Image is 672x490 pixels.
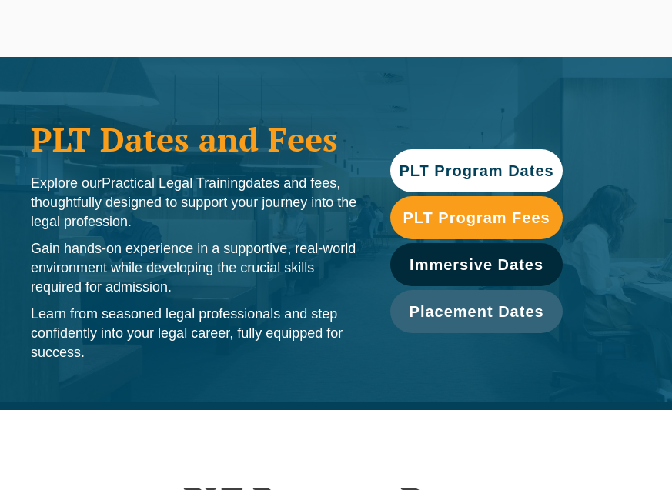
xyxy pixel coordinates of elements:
[400,163,554,178] span: PLT Program Dates
[390,196,563,239] a: PLT Program Fees
[31,174,359,232] p: Explore our dates and fees, thoughtfully designed to support your journey into the legal profession.
[403,210,550,225] span: PLT Program Fees
[390,149,563,192] a: PLT Program Dates
[410,257,543,272] span: Immersive Dates
[390,243,563,286] a: Immersive Dates
[390,290,563,333] a: Placement Dates
[410,304,544,319] span: Placement Dates
[102,175,246,191] span: Practical Legal Training
[31,305,359,362] p: Learn from seasoned legal professionals and step confidently into your legal career, fully equipp...
[31,120,359,158] h1: PLT Dates and Fees
[31,239,359,297] p: Gain hands-on experience in a supportive, real-world environment while developing the crucial ski...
